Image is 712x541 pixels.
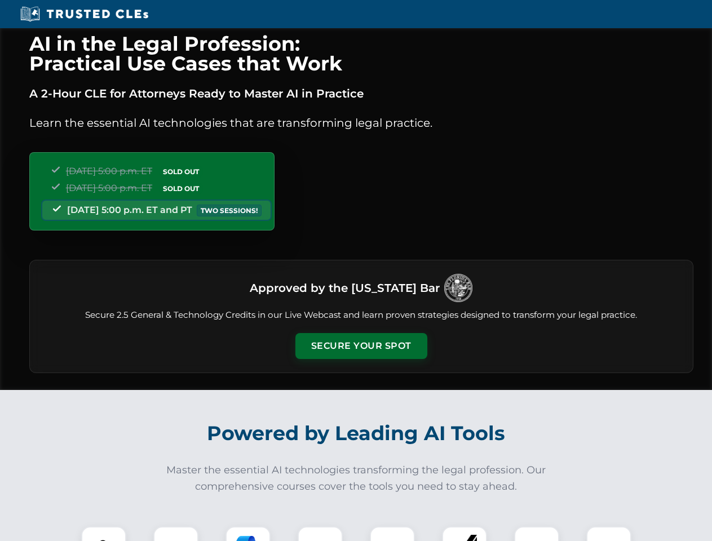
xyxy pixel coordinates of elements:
img: Trusted CLEs [17,6,152,23]
span: [DATE] 5:00 p.m. ET [66,183,152,193]
button: Secure Your Spot [295,333,427,359]
h3: Approved by the [US_STATE] Bar [250,278,440,298]
p: Secure 2.5 General & Technology Credits in our Live Webcast and learn proven strategies designed ... [43,309,679,322]
h1: AI in the Legal Profession: Practical Use Cases that Work [29,34,693,73]
img: Logo [444,274,472,302]
p: Master the essential AI technologies transforming the legal profession. Our comprehensive courses... [159,462,554,495]
span: SOLD OUT [159,183,203,194]
span: SOLD OUT [159,166,203,178]
h2: Powered by Leading AI Tools [44,414,669,453]
p: Learn the essential AI technologies that are transforming legal practice. [29,114,693,132]
p: A 2-Hour CLE for Attorneys Ready to Master AI in Practice [29,85,693,103]
span: [DATE] 5:00 p.m. ET [66,166,152,176]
